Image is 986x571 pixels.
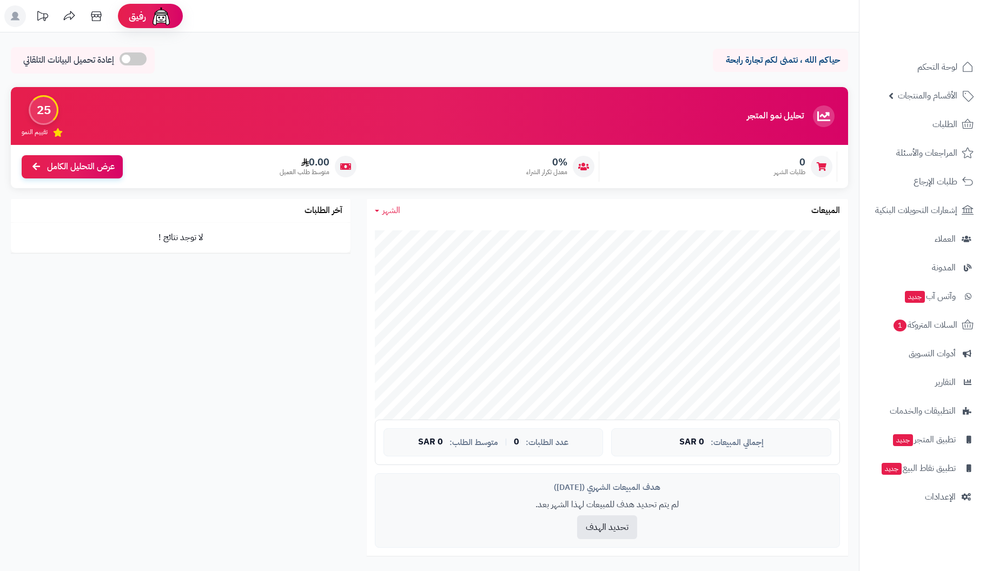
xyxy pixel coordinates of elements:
p: حياكم الله ، نتمنى لكم تجارة رابحة [721,54,840,67]
a: الإعدادات [866,484,980,510]
a: أدوات التسويق [866,341,980,367]
span: تطبيق المتجر [892,432,956,447]
span: جديد [905,291,925,303]
a: المدونة [866,255,980,281]
span: إجمالي المبيعات: [711,438,764,447]
span: 0 [774,156,805,168]
span: معدل تكرار الشراء [526,168,567,177]
span: 0 [514,437,519,447]
h3: تحليل نمو المتجر [747,111,804,121]
a: إشعارات التحويلات البنكية [866,197,980,223]
a: التطبيقات والخدمات [866,398,980,424]
a: السلات المتروكة1 [866,312,980,338]
a: المراجعات والأسئلة [866,140,980,166]
span: السلات المتروكة [892,317,957,333]
span: جديد [882,463,902,475]
a: طلبات الإرجاع [866,169,980,195]
span: 0 SAR [679,437,704,447]
a: تطبيق المتجرجديد [866,427,980,453]
span: 0.00 [280,156,329,168]
span: المراجعات والأسئلة [896,145,957,161]
span: الشهر [382,204,400,217]
span: جديد [893,434,913,446]
td: لا توجد نتائج ! [11,223,350,253]
span: تطبيق نقاط البيع [881,461,956,476]
span: متوسط الطلب: [449,438,498,447]
span: تقييم النمو [22,128,48,137]
a: الطلبات [866,111,980,137]
a: لوحة التحكم [866,54,980,80]
span: لوحة التحكم [917,59,957,75]
a: عرض التحليل الكامل [22,155,123,178]
span: إعادة تحميل البيانات التلقائي [23,54,114,67]
div: هدف المبيعات الشهري ([DATE]) [383,482,831,493]
span: 1 [894,320,906,331]
img: ai-face.png [150,5,172,27]
span: 0 SAR [418,437,443,447]
span: متوسط طلب العميل [280,168,329,177]
span: 0% [526,156,567,168]
a: الشهر [375,204,400,217]
span: وآتس آب [904,289,956,304]
span: رفيق [129,10,146,23]
a: التقارير [866,369,980,395]
span: العملاء [935,231,956,247]
span: عدد الطلبات: [526,438,568,447]
span: الطلبات [932,117,957,132]
span: | [505,438,507,446]
a: تحديثات المنصة [29,5,56,30]
span: عرض التحليل الكامل [47,161,115,173]
span: المدونة [932,260,956,275]
a: العملاء [866,226,980,252]
span: طلبات الإرجاع [914,174,957,189]
span: الأقسام والمنتجات [898,88,957,103]
a: تطبيق نقاط البيعجديد [866,455,980,481]
a: وآتس آبجديد [866,283,980,309]
span: الإعدادات [925,489,956,504]
span: التقارير [935,375,956,390]
span: التطبيقات والخدمات [890,403,956,419]
h3: آخر الطلبات [305,206,342,216]
span: إشعارات التحويلات البنكية [875,203,957,218]
h3: المبيعات [811,206,840,216]
p: لم يتم تحديد هدف للمبيعات لهذا الشهر بعد. [383,499,831,511]
span: طلبات الشهر [774,168,805,177]
button: تحديد الهدف [577,515,637,539]
span: أدوات التسويق [909,346,956,361]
